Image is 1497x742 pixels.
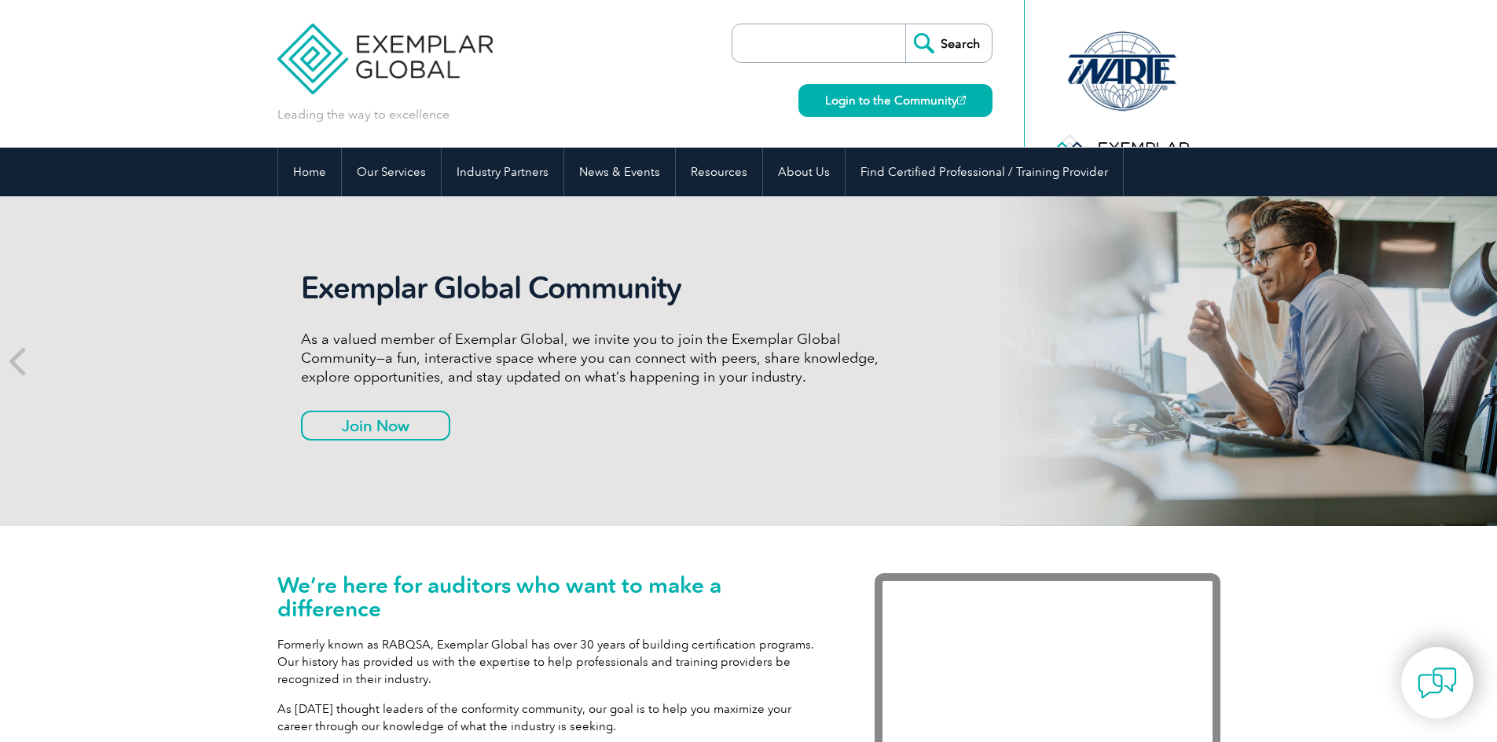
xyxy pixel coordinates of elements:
a: Industry Partners [442,148,563,196]
a: About Us [763,148,845,196]
input: Search [905,24,992,62]
h1: We’re here for auditors who want to make a difference [277,573,827,620]
h2: Exemplar Global Community [301,270,890,306]
a: News & Events [564,148,675,196]
p: Formerly known as RABQSA, Exemplar Global has over 30 years of building certification programs. O... [277,636,827,688]
a: Find Certified Professional / Training Provider [846,148,1123,196]
a: Home [278,148,341,196]
p: Leading the way to excellence [277,106,449,123]
img: contact-chat.png [1418,663,1457,703]
a: Resources [676,148,762,196]
img: open_square.png [957,96,966,104]
a: Join Now [301,411,450,440]
p: As a valued member of Exemplar Global, we invite you to join the Exemplar Global Community—a fun,... [301,330,890,386]
p: As [DATE] thought leaders of the conformity community, our goal is to help you maximize your care... [277,700,827,735]
a: Our Services [342,148,441,196]
a: Login to the Community [798,84,992,117]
